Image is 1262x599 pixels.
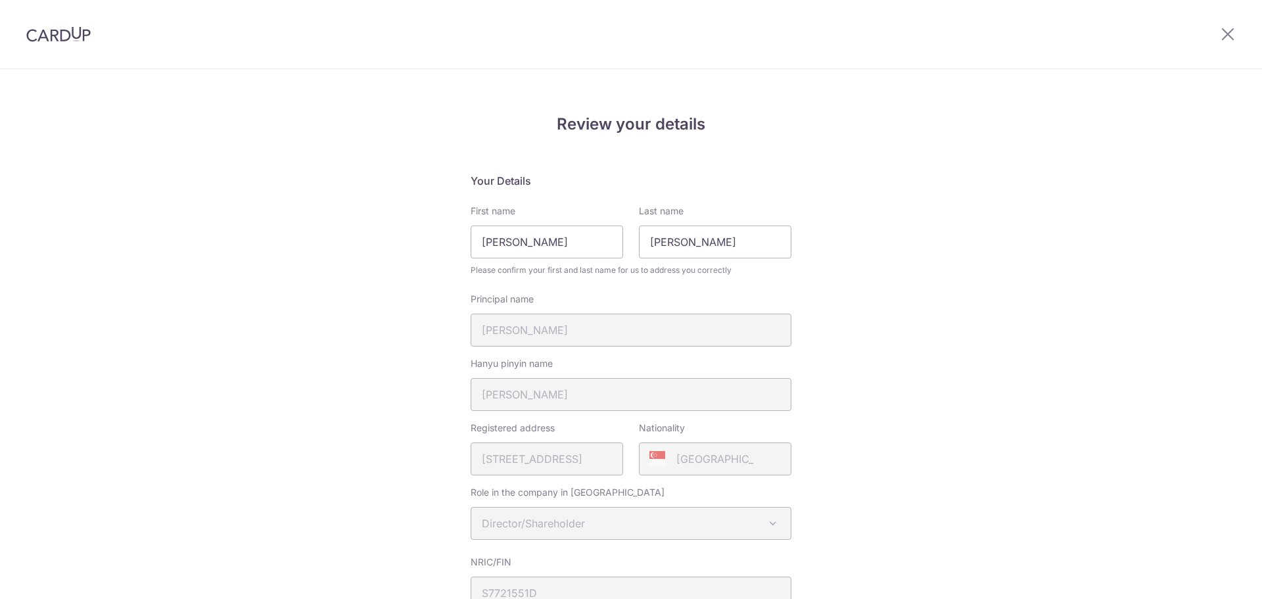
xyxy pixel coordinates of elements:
[471,293,534,306] label: Principal name
[471,421,555,435] label: Registered address
[471,204,515,218] label: First name
[639,204,684,218] label: Last name
[471,507,791,540] span: Director/Shareholder
[471,357,553,370] label: Hanyu pinyin name
[471,264,791,277] span: Please confirm your first and last name for us to address you correctly
[639,421,685,435] label: Nationality
[471,173,791,189] h5: Your Details
[471,226,623,258] input: First Name
[471,112,791,136] h4: Review your details
[26,26,91,42] img: CardUp
[639,226,791,258] input: Last name
[471,508,791,539] span: Director/Shareholder
[471,556,511,569] label: NRIC/FIN
[471,486,665,499] label: Role in the company in [GEOGRAPHIC_DATA]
